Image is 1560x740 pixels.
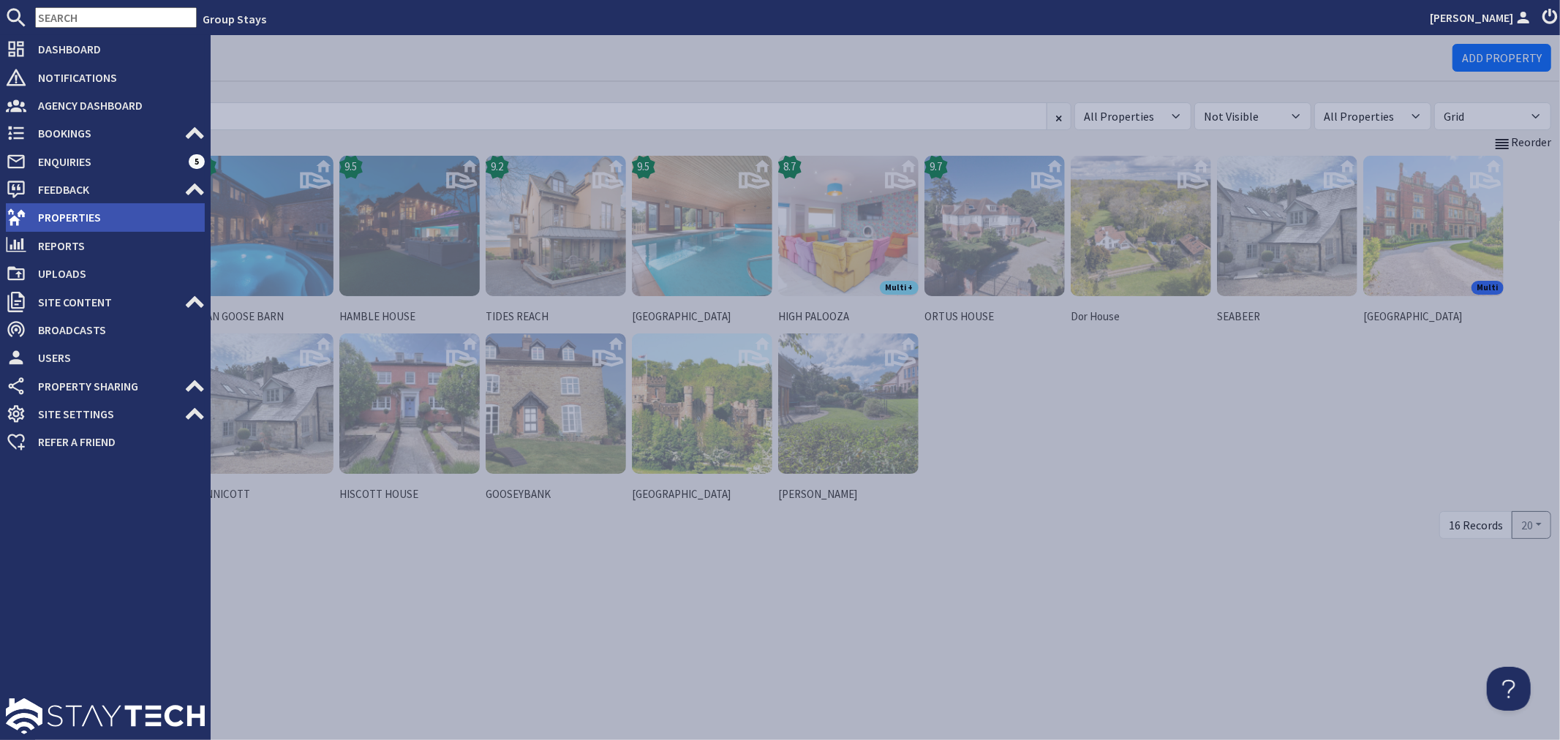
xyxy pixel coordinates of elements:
[6,234,205,257] a: Reports
[880,281,919,295] span: Multi +
[1360,153,1507,331] a: PENNONS PARK's iconMulti[GEOGRAPHIC_DATA]
[189,154,205,169] span: 5
[1439,511,1512,539] div: 16 Records
[26,94,205,117] span: Agency Dashboard
[203,12,266,26] a: Group Stays
[778,309,919,325] span: HIGH PALOOZA
[26,121,184,145] span: Bookings
[632,156,772,296] img: WHITEHAVEN's icon
[1363,309,1504,325] span: [GEOGRAPHIC_DATA]
[1071,309,1211,325] span: Dor House
[6,374,205,398] a: Property Sharing
[1217,309,1357,325] span: SEABEER
[778,486,919,503] span: [PERSON_NAME]
[1363,156,1504,296] img: PENNONS PARK's icon
[6,66,205,89] a: Notifications
[26,346,205,369] span: Users
[336,153,483,331] a: HAMBLE HOUSE's icon9.5HAMBLE HOUSE
[26,290,184,314] span: Site Content
[924,156,1065,296] img: ORTUS HOUSE's icon
[6,178,205,201] a: Feedback
[26,262,205,285] span: Uploads
[339,333,480,474] img: HISCOTT HOUSE's icon
[1071,156,1211,296] img: Dor House's icon
[190,153,336,331] a: BEAN GOOSE BARN's icon9.3BEAN GOOSE BARN
[6,121,205,145] a: Bookings
[6,430,205,453] a: Refer a Friend
[193,486,334,503] span: CANNICOTT
[6,94,205,117] a: Agency Dashboard
[486,486,626,503] span: GOOSEYBANK
[1214,153,1360,331] a: SEABEER's iconSEABEER
[26,318,205,341] span: Broadcasts
[339,486,480,503] span: HISCOTT HOUSE
[778,156,919,296] img: HIGH PALOOZA's icon
[6,37,205,61] a: Dashboard
[632,486,772,503] span: [GEOGRAPHIC_DATA]
[486,156,626,296] img: TIDES REACH's icon
[345,159,358,175] span: 9.5
[193,156,334,296] img: BEAN GOOSE BARN's icon
[1493,133,1551,152] a: Reorder
[26,374,184,398] span: Property Sharing
[26,150,189,173] span: Enquiries
[26,402,184,426] span: Site Settings
[1472,281,1504,295] span: Multi
[26,430,205,453] span: Refer a Friend
[6,698,205,734] img: staytech_l_w-4e588a39d9fa60e82540d7cfac8cfe4b7147e857d3e8dbdfbd41c59d52db0ec4.svg
[26,66,205,89] span: Notifications
[632,333,772,474] img: TURRETS CASTLE's icon
[190,331,336,508] a: CANNICOTT's iconCANNICOTT
[1512,511,1551,539] button: 20
[1217,156,1357,296] img: SEABEER's icon
[193,309,334,325] span: BEAN GOOSE BARN
[930,159,943,175] span: 9.7
[775,153,922,331] a: HIGH PALOOZA's icon8.7Multi +HIGH PALOOZA
[924,309,1065,325] span: ORTUS HOUSE
[6,402,205,426] a: Site Settings
[1430,9,1534,26] a: [PERSON_NAME]
[778,333,919,474] img: JAYS ROOST's icon
[6,318,205,341] a: Broadcasts
[35,7,197,28] input: SEARCH
[339,156,480,296] img: HAMBLE HOUSE's icon
[1068,153,1214,331] a: Dor House's iconDor House
[26,37,205,61] span: Dashboard
[6,150,205,173] a: Enquiries 5
[26,205,205,229] span: Properties
[491,159,504,175] span: 9.2
[1487,667,1531,711] iframe: Toggle Customer Support
[638,159,650,175] span: 9.5
[922,153,1068,331] a: ORTUS HOUSE's icon9.7ORTUS HOUSE
[629,331,775,508] a: TURRETS CASTLE's icon[GEOGRAPHIC_DATA]
[193,333,334,474] img: CANNICOTT's icon
[6,205,205,229] a: Properties
[6,290,205,314] a: Site Content
[339,309,480,325] span: HAMBLE HOUSE
[44,102,1047,130] input: Search...
[1452,44,1551,72] a: Add Property
[486,309,626,325] span: TIDES REACH
[483,153,629,331] a: TIDES REACH's icon9.2TIDES REACH
[6,346,205,369] a: Users
[632,309,772,325] span: [GEOGRAPHIC_DATA]
[486,333,626,474] img: GOOSEYBANK's icon
[775,331,922,508] a: JAYS ROOST's icon[PERSON_NAME]
[336,331,483,508] a: HISCOTT HOUSE's iconHISCOTT HOUSE
[26,178,184,201] span: Feedback
[6,262,205,285] a: Uploads
[784,159,796,175] span: 8.7
[629,153,775,331] a: WHITEHAVEN's icon9.5[GEOGRAPHIC_DATA]
[483,331,629,508] a: GOOSEYBANK's iconGOOSEYBANK
[26,234,205,257] span: Reports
